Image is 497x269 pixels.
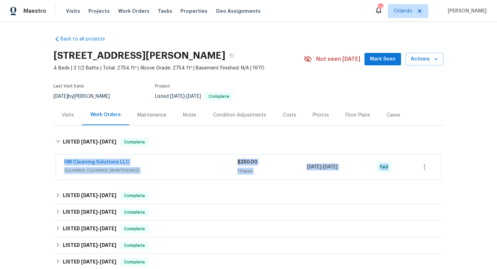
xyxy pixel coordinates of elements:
span: Complete [121,242,148,249]
span: [DATE] [81,139,98,144]
div: LISTED [DATE]-[DATE]Complete [53,237,444,254]
div: Costs [283,112,296,119]
span: Mark Seen [370,55,396,64]
h6: LISTED [63,241,116,250]
span: Complete [206,94,232,99]
span: [DATE] [100,193,116,198]
span: [DATE] [100,226,116,231]
span: Projects [88,8,110,15]
span: [DATE] [100,210,116,214]
span: Complete [121,225,148,232]
a: HM Cleaning Solutions LLC [64,160,129,165]
span: [DATE] [186,94,201,99]
div: LISTED [DATE]-[DATE]Complete [53,187,444,204]
span: [DATE] [307,165,321,169]
button: Actions [405,53,444,66]
div: LISTED [DATE]-[DATE]Complete [53,221,444,237]
button: Mark Seen [364,53,401,66]
span: [DATE] [81,226,98,231]
a: Back to all projects [53,36,120,43]
span: [DATE] [81,193,98,198]
span: [DATE] [100,243,116,248]
span: [DATE] [170,94,185,99]
span: [DATE] [81,243,98,248]
span: Complete [121,139,148,146]
span: Orlando [394,8,412,15]
div: by [PERSON_NAME] [53,92,118,101]
h6: LISTED [63,138,116,146]
h6: LISTED [63,208,116,216]
span: [PERSON_NAME] [445,8,487,15]
div: 29 [378,4,383,11]
span: - [170,94,201,99]
span: Last Visit Date [53,84,84,88]
span: Complete [121,259,148,266]
div: Work Orders [90,111,121,118]
span: [DATE] [81,210,98,214]
span: [DATE] [323,165,338,169]
span: - [81,139,116,144]
button: Copy Address [225,49,238,62]
div: 1 Repair [237,168,307,175]
span: Complete [121,209,148,216]
span: Properties [181,8,207,15]
span: Actions [411,55,438,64]
span: Geo Assignments [216,8,261,15]
span: $250.00 [237,160,257,165]
div: Photos [313,112,329,119]
span: - [81,210,116,214]
h2: [STREET_ADDRESS][PERSON_NAME] [53,52,225,59]
span: - [81,243,116,248]
div: Maintenance [137,112,166,119]
span: [DATE] [81,259,98,264]
span: Tasks [158,9,172,13]
span: CLEANING, CLEANING_MAINTENANCE [64,167,237,174]
span: [DATE] [100,259,116,264]
h6: LISTED [63,225,116,233]
span: - [81,193,116,198]
span: Project [155,84,170,88]
span: - [81,259,116,264]
div: Cases [387,112,400,119]
span: Listed [155,94,233,99]
span: 4 Beds | 3 1/2 Baths | Total: 2754 ft² | Above Grade: 2754 ft² | Basement Finished: N/A | 1970 [53,65,304,72]
span: - [81,226,116,231]
div: Notes [183,112,196,119]
h6: LISTED [63,192,116,200]
span: Work Orders [118,8,149,15]
span: [DATE] [100,139,116,144]
span: - [307,164,338,170]
div: LISTED [DATE]-[DATE]Complete [53,204,444,221]
h6: LISTED [63,258,116,266]
div: LISTED [DATE]-[DATE]Complete [53,131,444,153]
div: Condition Adjustments [213,112,266,119]
div: Floor Plans [345,112,370,119]
span: Not seen [DATE] [316,56,360,63]
span: Visits [66,8,80,15]
span: Paid [380,164,391,170]
div: Visits [62,112,74,119]
span: [DATE] [53,94,68,99]
span: Complete [121,192,148,199]
span: Maestro [23,8,46,15]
